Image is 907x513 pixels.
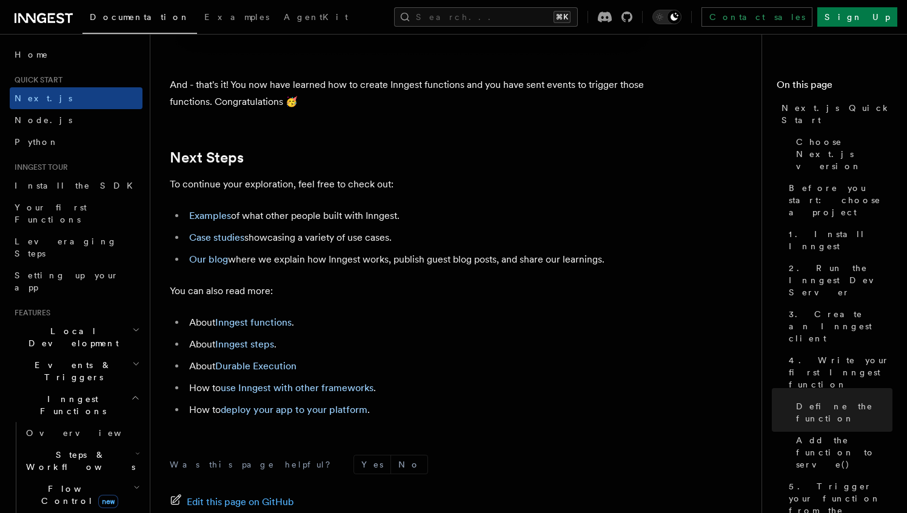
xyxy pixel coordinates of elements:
p: To continue your exploration, feel free to check out: [170,176,655,193]
span: 4. Write your first Inngest function [789,354,892,391]
button: No [391,455,427,474]
button: Inngest Functions [10,388,142,422]
a: Contact sales [701,7,812,27]
button: Flow Controlnew [21,478,142,512]
li: How to . [186,380,655,397]
span: Your first Functions [15,203,87,224]
span: AgentKit [284,12,348,22]
a: Add the function to serve() [791,429,892,475]
span: Home [15,49,49,61]
a: Next.js [10,87,142,109]
span: Examples [204,12,269,22]
a: deploy your app to your platform [221,404,367,415]
a: Sign Up [817,7,897,27]
a: Next Steps [170,149,244,166]
li: showcasing a variety of use cases. [186,229,655,246]
span: Setting up your app [15,270,119,292]
span: new [98,495,118,508]
span: Edit this page on GitHub [187,494,294,511]
span: 1. Install Inngest [789,228,892,252]
span: Events & Triggers [10,359,132,383]
span: Flow Control [21,483,133,507]
kbd: ⌘K [554,11,571,23]
li: About [186,358,655,375]
a: Python [10,131,142,153]
a: Leveraging Steps [10,230,142,264]
a: 2. Run the Inngest Dev Server [784,257,892,303]
li: of what other people built with Inngest. [186,207,655,224]
span: Add the function to serve() [796,434,892,471]
button: Yes [354,455,390,474]
a: Edit this page on GitHub [170,494,294,511]
a: Examples [189,210,231,221]
span: 3. Create an Inngest client [789,308,892,344]
a: Inngest steps [215,338,274,350]
a: use Inngest with other frameworks [221,382,373,394]
p: And - that's it! You now have learned how to create Inngest functions and you have sent events to... [170,76,655,110]
a: Examples [197,4,276,33]
a: Inngest functions [215,317,292,328]
span: Local Development [10,325,132,349]
a: Node.js [10,109,142,131]
a: Home [10,44,142,65]
a: Before you start: choose a project [784,177,892,223]
a: AgentKit [276,4,355,33]
span: Install the SDK [15,181,140,190]
a: Next.js Quick Start [777,97,892,131]
li: About . [186,336,655,353]
button: Steps & Workflows [21,444,142,478]
span: Documentation [90,12,190,22]
span: Overview [26,428,151,438]
span: Python [15,137,59,147]
span: Quick start [10,75,62,85]
a: Case studies [189,232,244,243]
span: Before you start: choose a project [789,182,892,218]
a: Documentation [82,4,197,34]
li: About . [186,314,655,331]
span: Inngest Functions [10,393,131,417]
button: Search...⌘K [394,7,578,27]
span: Inngest tour [10,163,68,172]
span: 2. Run the Inngest Dev Server [789,262,892,298]
span: Next.js Quick Start [781,102,892,126]
a: Setting up your app [10,264,142,298]
a: Install the SDK [10,175,142,196]
span: Define the function [796,400,892,424]
li: How to . [186,401,655,418]
a: Overview [21,422,142,444]
span: Node.js [15,115,72,125]
a: Define the function [791,395,892,429]
li: where we explain how Inngest works, publish guest blog posts, and share our learnings. [186,251,655,268]
span: Steps & Workflows [21,449,135,473]
a: 3. Create an Inngest client [784,303,892,349]
a: Choose Next.js version [791,131,892,177]
h4: On this page [777,78,892,97]
span: Leveraging Steps [15,236,117,258]
a: 4. Write your first Inngest function [784,349,892,395]
a: 1. Install Inngest [784,223,892,257]
a: Your first Functions [10,196,142,230]
button: Local Development [10,320,142,354]
a: Durable Execution [215,360,296,372]
span: Next.js [15,93,72,103]
span: Choose Next.js version [796,136,892,172]
button: Toggle dark mode [652,10,681,24]
p: Was this page helpful? [170,458,339,471]
span: Features [10,308,50,318]
p: You can also read more: [170,283,655,300]
a: Our blog [189,253,228,265]
button: Events & Triggers [10,354,142,388]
